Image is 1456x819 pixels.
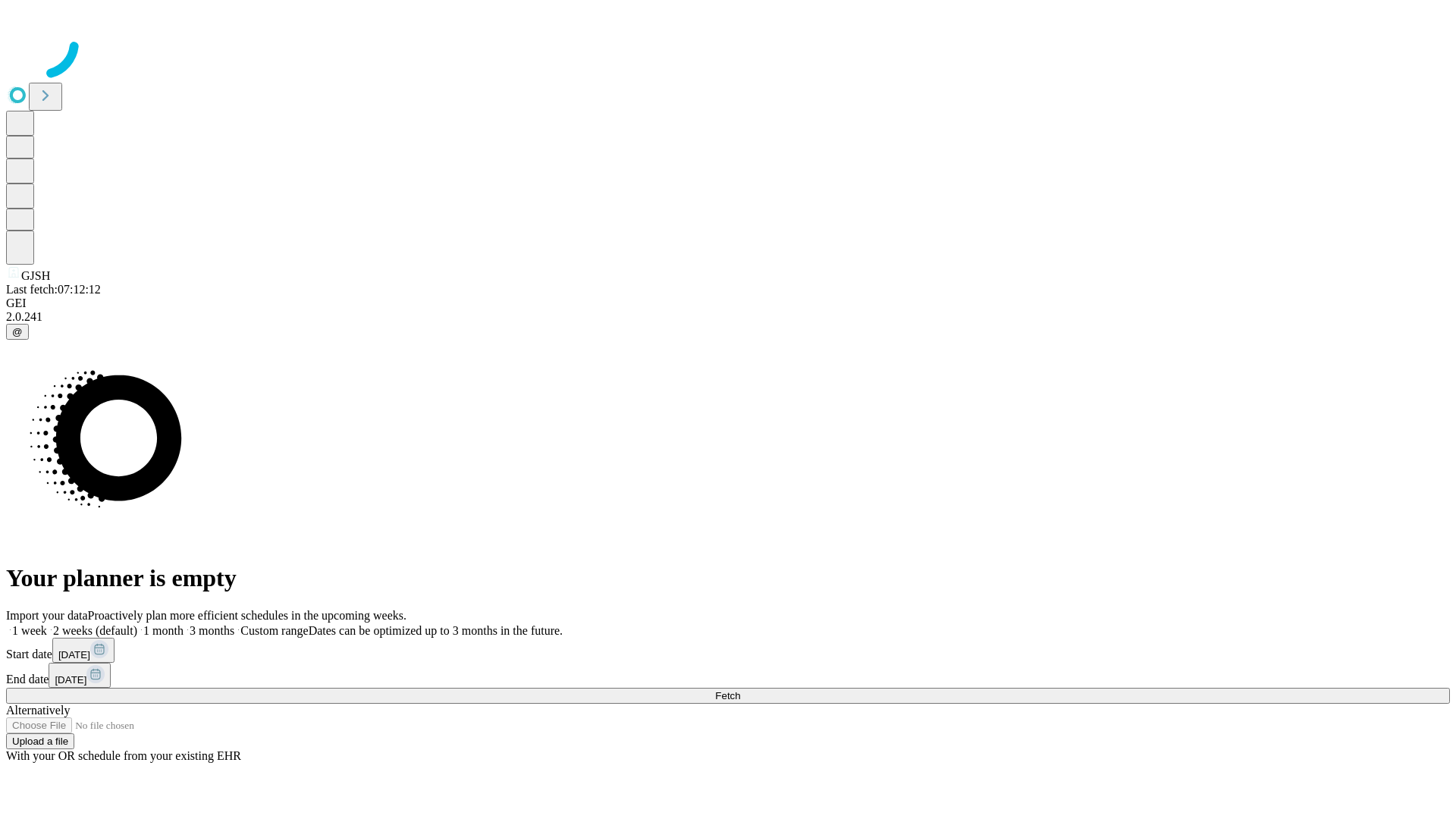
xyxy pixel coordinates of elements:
[52,638,115,663] button: [DATE]
[21,269,50,282] span: GJSH
[6,688,1450,704] button: Fetch
[6,638,1450,663] div: Start date
[55,674,86,686] span: [DATE]
[53,624,137,637] span: 2 weeks (default)
[49,663,111,688] button: [DATE]
[240,624,308,637] span: Custom range
[6,733,74,749] button: Upload a file
[6,283,101,296] span: Last fetch: 07:12:12
[6,704,70,717] span: Alternatively
[6,564,1450,592] h1: Your planner is empty
[6,749,241,762] span: With your OR schedule from your existing EHR
[58,649,90,661] span: [DATE]
[6,663,1450,688] div: End date
[143,624,184,637] span: 1 month
[12,624,47,637] span: 1 week
[190,624,234,637] span: 3 months
[715,690,740,701] span: Fetch
[6,324,29,340] button: @
[88,609,406,622] span: Proactively plan more efficient schedules in the upcoming weeks.
[309,624,563,637] span: Dates can be optimized up to 3 months in the future.
[6,297,1450,310] div: GEI
[6,609,88,622] span: Import your data
[12,326,23,337] span: @
[6,310,1450,324] div: 2.0.241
